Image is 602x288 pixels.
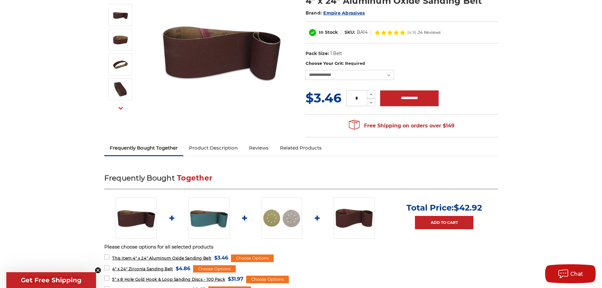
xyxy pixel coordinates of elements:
[407,30,416,34] span: (4.9)
[112,81,128,97] img: 4" x 24" Sanding Belt - AOX
[344,29,355,36] dt: SKU:
[319,29,338,35] span: In Stock
[306,50,329,57] dt: Pack Size:
[454,203,482,213] span: $42.92
[95,267,101,273] button: Close teaser
[177,174,212,182] span: Together
[104,243,498,251] p: Please choose options for all selected products
[246,276,289,283] div: Choose Options
[415,216,473,229] a: Add to Cart
[357,29,368,36] dd: BA14
[214,254,228,262] span: $3.46
[306,10,322,16] span: Brand:
[193,265,236,273] div: Choose Options
[570,271,583,277] span: Chat
[116,198,157,239] img: 4" x 24" Aluminum Oxide Sanding Belt
[104,174,175,182] span: Frequently Bought
[104,141,184,155] a: Frequently Bought Together
[112,32,128,48] img: 4" x 24" AOX Sanding Belt
[306,60,498,67] label: Choose Your Grit:
[349,119,454,132] span: Free Shipping on orders over $149
[406,203,482,213] p: Total Price:
[113,101,128,115] button: Next
[6,272,96,288] div: Get Free ShippingClose teaser
[330,50,342,57] dd: 1 Belt
[545,264,596,283] button: Chat
[231,254,274,262] div: Choose Options
[112,267,173,271] span: 4" x 24" Zirconia Sanding Belt
[112,277,225,282] span: 5" x 8 Hole Gold Hook & Loop Sanding Discs - 100 Pack
[112,57,128,72] img: 4" x 24" Sanding Belt - Aluminum Oxide
[243,141,274,155] a: Reviews
[176,264,190,273] span: $4.86
[228,275,243,283] span: $31.97
[323,10,365,16] a: Empire Abrasives
[21,276,82,284] span: Get Free Shipping
[112,256,211,260] span: 4" x 24" Aluminum Oxide Sanding Belt
[306,90,341,106] span: $3.46
[418,30,441,34] span: 24 Reviews
[345,61,365,66] small: Required
[183,141,243,155] a: Product Description
[112,7,128,23] img: 4" x 24" Aluminum Oxide Sanding Belt
[112,256,133,260] strong: This Item:
[274,141,327,155] a: Related Products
